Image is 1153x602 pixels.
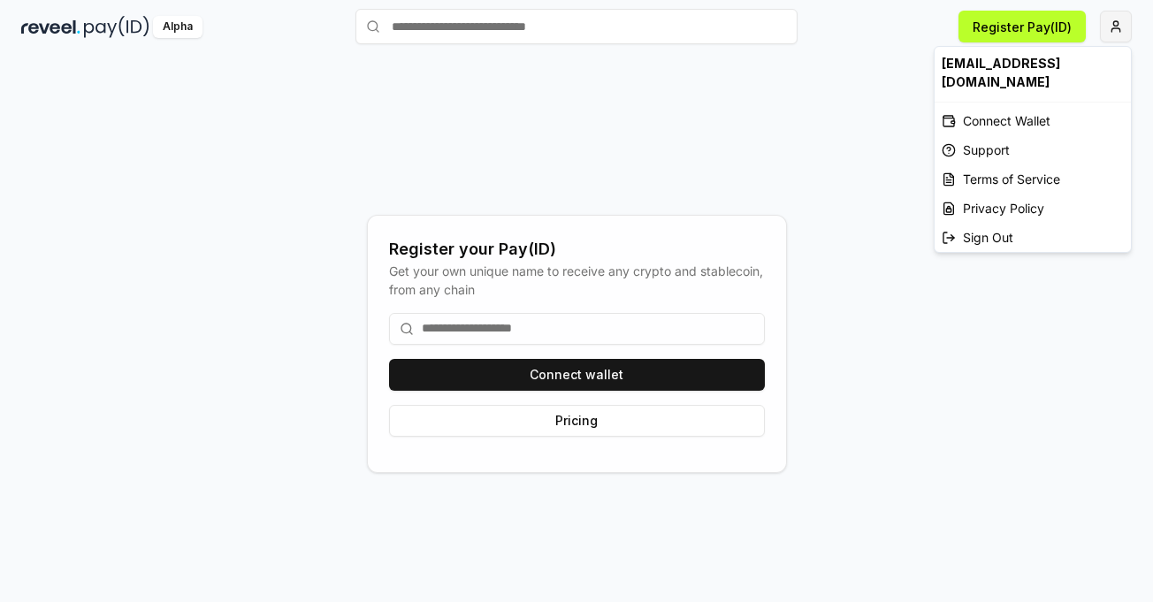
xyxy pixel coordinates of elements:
[935,135,1131,164] a: Support
[935,223,1131,252] div: Sign Out
[935,194,1131,223] a: Privacy Policy
[935,164,1131,194] a: Terms of Service
[935,47,1131,98] div: [EMAIL_ADDRESS][DOMAIN_NAME]
[935,106,1131,135] div: Connect Wallet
